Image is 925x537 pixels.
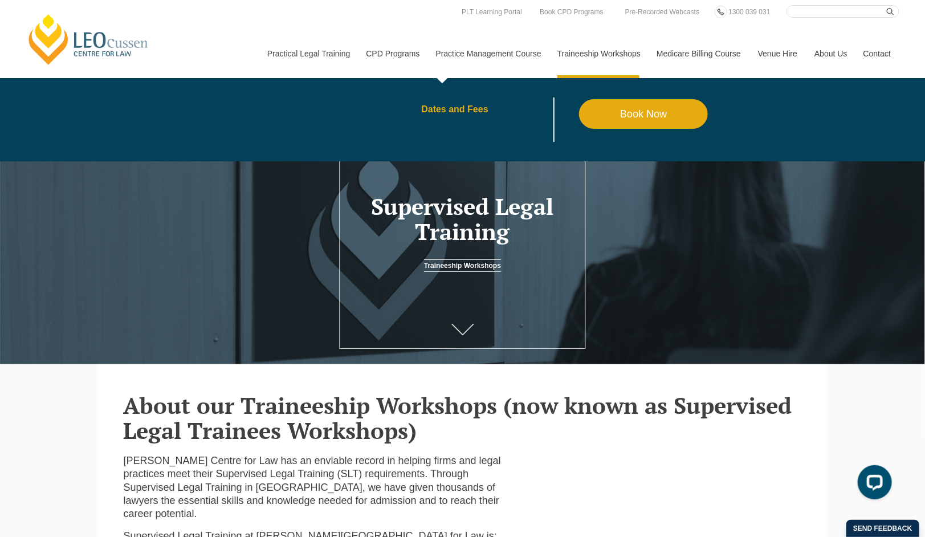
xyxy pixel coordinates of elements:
h1: Supervised Legal Training [352,194,574,244]
a: Book Now [579,99,708,129]
a: Dates and Fees [421,105,579,114]
a: Traineeship Workshops [424,259,501,272]
a: Medicare Billing Course [648,29,749,78]
a: Contact [855,29,899,78]
a: CPD Programs [357,29,427,78]
p: [PERSON_NAME] Centre for Law has an enviable record in helping firms and legal practices meet the... [124,454,512,521]
a: Traineeship Workshops [549,29,648,78]
h2: About our Traineeship Workshops (now known as Supervised Legal Trainees Workshops) [124,393,802,443]
a: Venue Hire [749,29,806,78]
span: 1300 039 031 [728,8,770,16]
iframe: LiveChat chat widget [849,461,897,508]
a: Book CPD Programs [537,6,606,18]
a: PLT Learning Portal [459,6,525,18]
a: Pre-Recorded Webcasts [622,6,703,18]
a: Practical Legal Training [259,29,358,78]
a: Practice Management Course [427,29,549,78]
a: About Us [806,29,855,78]
a: [PERSON_NAME] Centre for Law [26,13,152,66]
a: 1300 039 031 [726,6,773,18]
